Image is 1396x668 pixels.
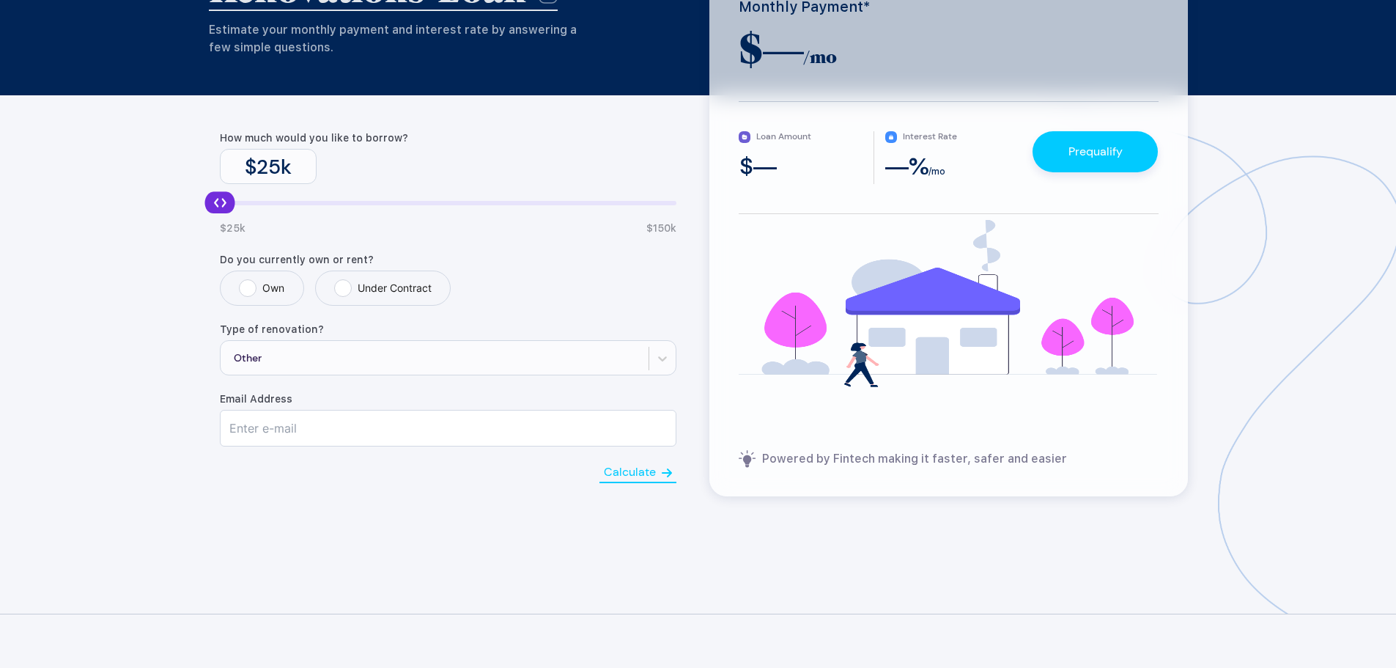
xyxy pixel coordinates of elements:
[220,149,317,184] div: $ 25 k
[646,221,676,236] span: $ 150 k
[756,131,811,143] span: Loan Amount
[739,450,756,468] img: powered
[220,131,676,146] label: How much would you like to borrow?
[928,166,945,177] span: /mo
[209,21,600,56] div: Estimate your monthly payment and interest rate by answering a few simple questions.
[739,153,777,180] span: $ —
[903,131,957,143] span: Interest Rate
[885,153,928,180] span: — %
[239,279,284,297] label: Own
[599,463,676,483] button: Calculate
[220,252,676,268] label: Do you currently own or rent?
[662,469,672,477] img: Next
[804,46,837,67] span: /mo
[220,322,676,337] label: Type of renovation?
[762,450,1067,468] span: Powered by Fintech making it faster, safer and easier
[221,411,676,446] input: Enter e-mail
[739,23,804,73] span: $ —
[220,392,292,407] span: Email Address
[234,350,262,367] div: Other
[1068,144,1123,159] a: Prequalify
[334,279,432,297] label: Under Contract
[220,221,245,236] span: $ 25 k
